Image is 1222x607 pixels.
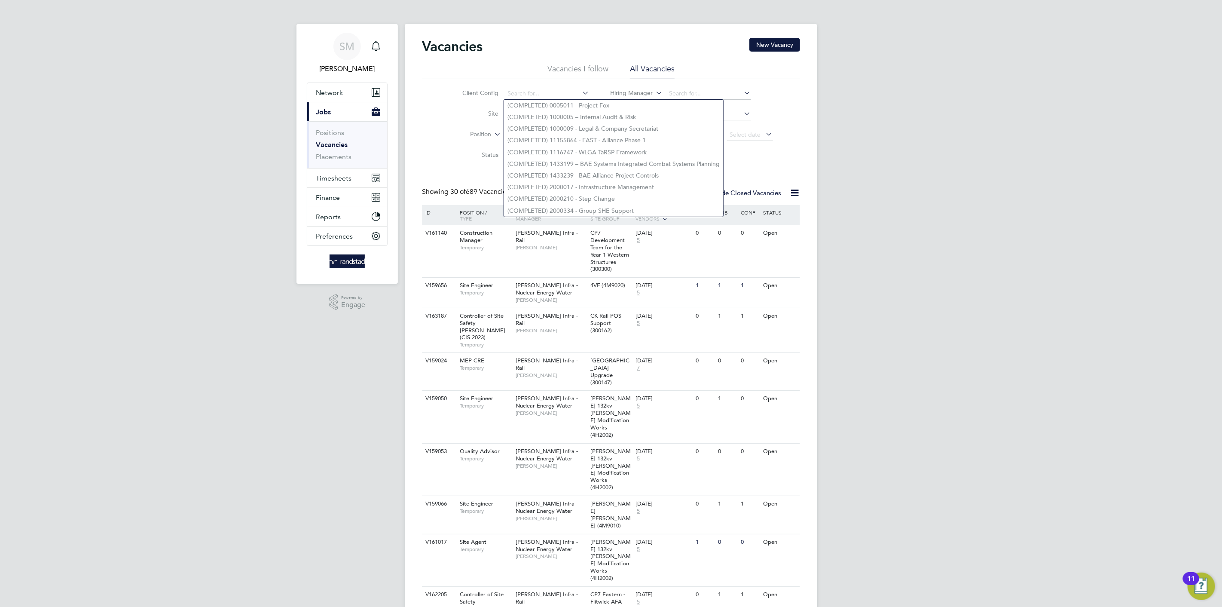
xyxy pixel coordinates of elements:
[635,365,641,372] span: 7
[761,205,799,220] div: Status
[591,538,631,582] span: [PERSON_NAME] 132kv [PERSON_NAME] Modification Works (4H2002)
[516,553,587,560] span: [PERSON_NAME]
[460,357,484,364] span: MEP CRE
[516,448,578,462] span: [PERSON_NAME] Infra - Nuclear Energy Water
[1187,579,1195,590] div: 11
[307,102,387,121] button: Jobs
[761,308,799,324] div: Open
[423,391,453,407] div: V159050
[1188,573,1215,600] button: Open Resource Center, 11 new notifications
[449,110,499,117] label: Site
[504,135,723,146] li: (COMPLETED) 11155864 - FAST - Alliance Phase 1
[635,539,691,546] div: [DATE]
[630,64,675,79] li: All Vacancies
[504,147,723,158] li: (COMPLETED) 1116747 - WLGA TaRSP Framework
[635,395,691,402] div: [DATE]
[635,546,641,553] span: 5
[330,254,365,268] img: randstad-logo-retina.png
[693,308,716,324] div: 0
[504,123,723,135] li: (COMPLETED) 1000009 - Legal & Company Secretariat
[749,38,800,52] button: New Vacancy
[666,88,751,100] input: Search for...
[761,353,799,369] div: Open
[423,308,453,324] div: V163187
[460,455,511,462] span: Temporary
[460,244,511,251] span: Temporary
[450,187,466,196] span: 30 of
[504,193,723,205] li: (COMPLETED) 2000210 - Step Change
[635,598,641,606] span: 5
[739,353,761,369] div: 0
[635,237,641,244] span: 5
[316,232,353,240] span: Preferences
[761,391,799,407] div: Open
[516,372,587,379] span: [PERSON_NAME]
[504,205,723,217] li: (COMPLETED) 2000334 - Group SHE Support
[504,158,723,170] li: (COMPLETED) 1433199 – BAE Systems Integrated Combat Systems Planning
[635,455,641,463] span: 5
[716,278,739,294] div: 1
[716,205,739,220] div: Sub
[716,308,739,324] div: 1
[693,353,716,369] div: 0
[307,227,387,245] button: Preferences
[453,205,513,226] div: Position /
[693,391,716,407] div: 0
[716,391,739,407] div: 1
[761,587,799,603] div: Open
[307,188,387,207] button: Finance
[460,402,511,409] span: Temporary
[716,496,739,512] div: 1
[504,100,723,111] li: (COMPLETED) 0005011 - Project Fox
[307,64,388,74] span: Scott McGlynn
[341,301,365,309] span: Engage
[635,320,641,327] span: 5
[460,500,493,507] span: Site Engineer
[460,341,511,348] span: Temporary
[693,278,716,294] div: 1
[761,225,799,241] div: Open
[591,357,630,386] span: [GEOGRAPHIC_DATA] Upgrade (300147)
[423,444,453,460] div: V159053
[316,108,331,116] span: Jobs
[316,174,351,182] span: Timesheets
[761,496,799,512] div: Open
[460,289,511,296] span: Temporary
[739,308,761,324] div: 1
[739,534,761,550] div: 0
[739,278,761,294] div: 1
[716,534,739,550] div: 0
[516,515,587,522] span: [PERSON_NAME]
[423,587,453,603] div: V162205
[739,587,761,603] div: 1
[547,64,608,79] li: Vacancies I follow
[307,121,387,168] div: Jobs
[316,153,351,161] a: Placements
[716,353,739,369] div: 0
[307,207,387,226] button: Reports
[739,205,761,220] div: Conf
[307,83,387,102] button: Network
[516,591,578,605] span: [PERSON_NAME] Infra - Rail
[693,534,716,550] div: 1
[635,508,641,515] span: 5
[422,38,483,55] h2: Vacancies
[604,89,653,98] label: Hiring Manager
[423,225,453,241] div: V161140
[316,141,348,149] a: Vacancies
[460,229,492,244] span: Construction Manager
[739,444,761,460] div: 0
[296,24,398,284] nav: Main navigation
[591,229,629,273] span: CP7 Development Team for the Year 1 Western Structures (300300)
[423,205,453,220] div: ID
[460,546,511,553] span: Temporary
[422,187,511,196] div: Showing
[591,395,631,438] span: [PERSON_NAME] 132kv [PERSON_NAME] Modification Works (4H2002)
[591,448,631,491] span: [PERSON_NAME] 132kv [PERSON_NAME] Modification Works (4H2002)
[635,215,660,222] span: Vendors
[329,294,366,310] a: Powered byEngage
[516,410,587,417] span: [PERSON_NAME]
[635,448,691,455] div: [DATE]
[516,500,578,515] span: [PERSON_NAME] Infra - Nuclear Energy Water
[516,395,578,409] span: [PERSON_NAME] Infra - Nuclear Energy Water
